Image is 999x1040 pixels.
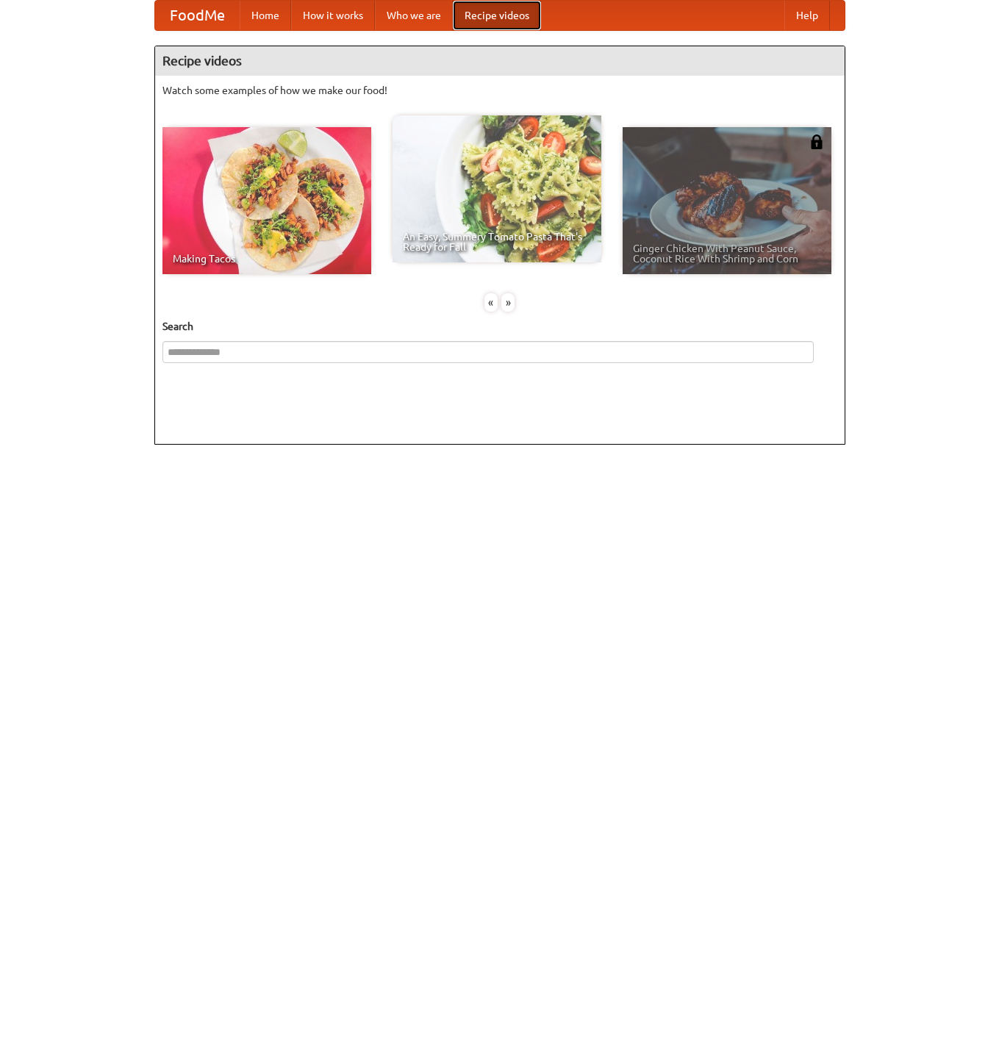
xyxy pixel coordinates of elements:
div: « [484,293,498,312]
a: FoodMe [155,1,240,30]
span: Making Tacos [173,254,361,264]
a: Recipe videos [453,1,541,30]
a: Home [240,1,291,30]
a: Who we are [375,1,453,30]
span: An Easy, Summery Tomato Pasta That's Ready for Fall [403,232,591,252]
a: Making Tacos [162,127,371,274]
div: » [501,293,515,312]
a: Help [784,1,830,30]
h4: Recipe videos [155,46,845,76]
p: Watch some examples of how we make our food! [162,83,837,98]
a: How it works [291,1,375,30]
img: 483408.png [809,135,824,149]
h5: Search [162,319,837,334]
a: An Easy, Summery Tomato Pasta That's Ready for Fall [393,115,601,262]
